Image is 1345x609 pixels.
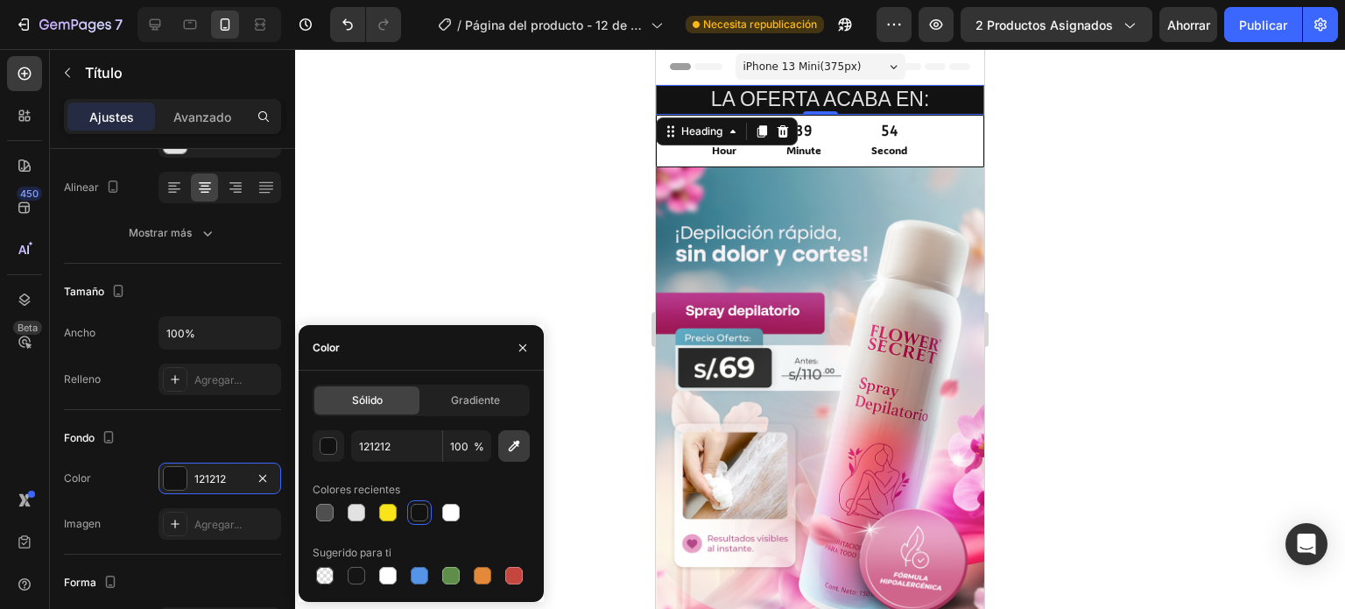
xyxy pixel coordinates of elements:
[465,18,642,51] font: Página del producto - 12 de septiembre, 13:35:01
[64,517,101,530] font: Imagen
[457,18,461,32] font: /
[703,18,817,31] font: Necesita republicación
[20,188,39,200] font: 450
[89,110,134,124] font: Ajustes
[1224,7,1302,42] button: Publicar
[64,326,95,339] font: Ancho
[64,471,91,485] font: Color
[129,226,192,239] font: Mostrar más
[64,431,95,444] font: Fondo
[194,373,242,386] font: Agregar...
[1285,523,1327,565] div: Abrir Intercom Messenger
[64,372,101,386] font: Relleno
[656,49,984,609] iframe: Área de diseño
[194,472,226,485] font: 121212
[961,7,1152,42] button: 2 productos asignados
[85,62,274,83] p: Título
[351,430,442,462] input: Por ejemplo: FFFFFF
[194,518,242,531] font: Agregar...
[352,393,383,407] font: Sólido
[1239,18,1287,32] font: Publicar
[1159,7,1217,42] button: Ahorrar
[330,7,401,42] div: Deshacer/Rehacer
[115,16,123,33] font: 7
[64,576,96,589] font: Forma
[64,285,104,298] font: Tamaño
[64,217,281,249] button: Mostrar más
[313,341,340,354] font: Color
[313,546,391,559] font: Sugerido para ti
[85,64,123,81] font: Título
[474,440,484,453] font: %
[173,110,231,124] font: Avanzado
[451,393,500,407] font: Gradiente
[975,18,1113,32] font: 2 productos asignados
[64,181,99,194] font: Alinear
[7,7,130,42] button: 7
[1167,18,1210,32] font: Ahorrar
[18,322,38,334] font: Beta
[159,317,280,349] input: Auto
[313,483,400,496] font: Colores recientes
